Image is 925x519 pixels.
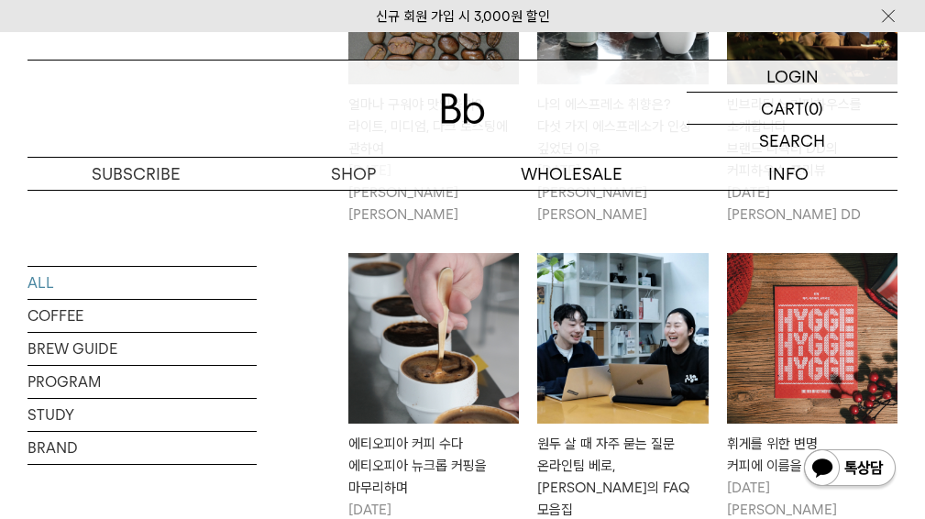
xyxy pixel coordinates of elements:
a: BRAND [28,432,257,464]
a: BREW GUIDE [28,333,257,365]
a: COFFEE [28,300,257,332]
p: INFO [680,158,897,190]
img: 에티오피아 커피 수다에티오피아 뉴크롭 커핑을 마무리하며 [348,253,519,424]
p: SEARCH [759,125,825,157]
a: CART (0) [687,93,897,125]
img: 카카오톡 채널 1:1 채팅 버튼 [802,447,897,491]
p: (0) [804,93,823,124]
a: 신규 회원 가입 시 3,000원 할인 [376,8,550,25]
a: PROGRAM [28,366,257,398]
img: 로고 [441,94,485,124]
p: WHOLESALE [463,158,680,190]
div: 휘게를 위한 변명 커피에 이름을 정하는 일 [727,433,897,477]
p: [DATE] [PERSON_NAME] DD [727,182,897,226]
a: LOGIN [687,61,897,93]
a: ALL [28,267,257,299]
p: [DATE] [PERSON_NAME] [PERSON_NAME] [348,160,519,226]
a: STUDY [28,399,257,431]
img: 원두 살 때 자주 묻는 질문온라인팀 베로, 안나의 FAQ 모음집 [537,253,708,424]
p: LOGIN [766,61,819,92]
p: CART [761,93,804,124]
img: 휘게를 위한 변명커피에 이름을 정하는 일 [727,253,897,424]
div: 에티오피아 커피 수다 에티오피아 뉴크롭 커핑을 마무리하며 [348,433,519,499]
a: SUBSCRIBE [28,158,245,190]
p: [DATE] [PERSON_NAME] [PERSON_NAME] [537,160,708,226]
a: SHOP [245,158,462,190]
